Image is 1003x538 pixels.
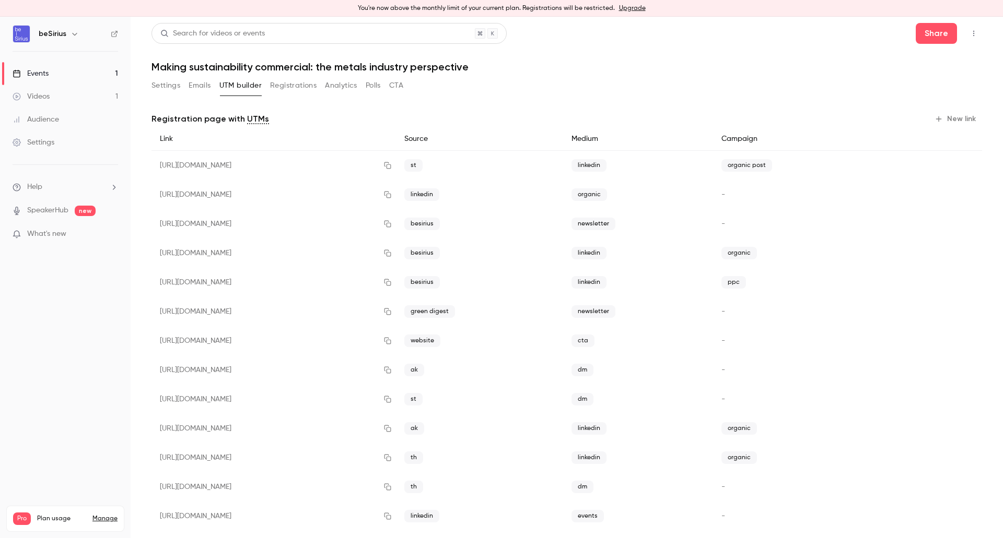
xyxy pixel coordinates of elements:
div: [URL][DOMAIN_NAME] [151,209,396,238]
div: [URL][DOMAIN_NAME] [151,180,396,209]
span: What's new [27,229,66,240]
div: [URL][DOMAIN_NAME] [151,414,396,443]
div: [URL][DOMAIN_NAME] [151,297,396,326]
div: [URL][DOMAIN_NAME] [151,268,396,297]
span: besirius [404,276,440,289]
p: Registration page with [151,113,269,125]
h6: beSirius [39,29,66,39]
span: linkedin [572,422,607,435]
div: [URL][DOMAIN_NAME] [151,472,396,501]
div: Events [13,68,49,79]
span: - [721,308,725,315]
span: linkedin [572,276,607,289]
span: - [721,337,725,344]
a: SpeakerHub [27,205,68,216]
span: organic [721,422,757,435]
span: st [404,159,423,172]
span: website [404,334,440,347]
span: - [721,366,725,374]
button: Analytics [325,77,357,94]
div: [URL][DOMAIN_NAME] [151,443,396,472]
img: beSirius [13,26,30,42]
div: Source [396,127,563,151]
button: UTM builder [219,77,262,94]
div: [URL][DOMAIN_NAME] [151,326,396,355]
span: Help [27,182,42,193]
span: - [721,396,725,403]
span: Plan usage [37,515,86,523]
span: events [572,510,604,522]
span: st [404,393,423,405]
button: Emails [189,77,211,94]
div: Settings [13,137,54,148]
a: Manage [92,515,118,523]
div: [URL][DOMAIN_NAME] [151,355,396,385]
span: organic [721,247,757,259]
div: Link [151,127,396,151]
div: Campaign [713,127,900,151]
span: new [75,206,96,216]
div: [URL][DOMAIN_NAME] [151,501,396,531]
div: Videos [13,91,50,102]
span: organic post [721,159,772,172]
span: dm [572,364,593,376]
span: - [721,220,725,228]
span: linkedin [404,188,439,201]
div: Audience [13,114,59,125]
div: [URL][DOMAIN_NAME] [151,385,396,414]
button: Polls [366,77,381,94]
a: UTMs [247,113,269,125]
li: help-dropdown-opener [13,182,118,193]
span: Pro [13,512,31,525]
span: - [721,483,725,491]
span: linkedin [572,451,607,464]
span: linkedin [572,247,607,259]
span: th [404,451,423,464]
div: [URL][DOMAIN_NAME] [151,151,396,181]
span: dm [572,481,593,493]
span: organic [572,188,607,201]
span: - [721,512,725,520]
span: ak [404,422,424,435]
span: linkedin [572,159,607,172]
span: th [404,481,423,493]
span: newsletter [572,218,615,230]
span: besirius [404,218,440,230]
div: Search for videos or events [160,28,265,39]
span: green digest [404,305,455,318]
a: Upgrade [619,4,646,13]
span: organic [721,451,757,464]
div: [URL][DOMAIN_NAME] [151,238,396,268]
span: cta [572,334,594,347]
div: Medium [563,127,713,151]
button: Share [916,23,957,44]
span: newsletter [572,305,615,318]
span: besirius [404,247,440,259]
h1: Making sustainability commercial: the metals industry perspective [151,61,982,73]
span: linkedin [404,510,439,522]
button: CTA [389,77,403,94]
span: - [721,191,725,198]
span: ak [404,364,424,376]
button: Settings [151,77,180,94]
button: Registrations [270,77,317,94]
span: ppc [721,276,746,289]
span: dm [572,393,593,405]
button: New link [930,111,982,127]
